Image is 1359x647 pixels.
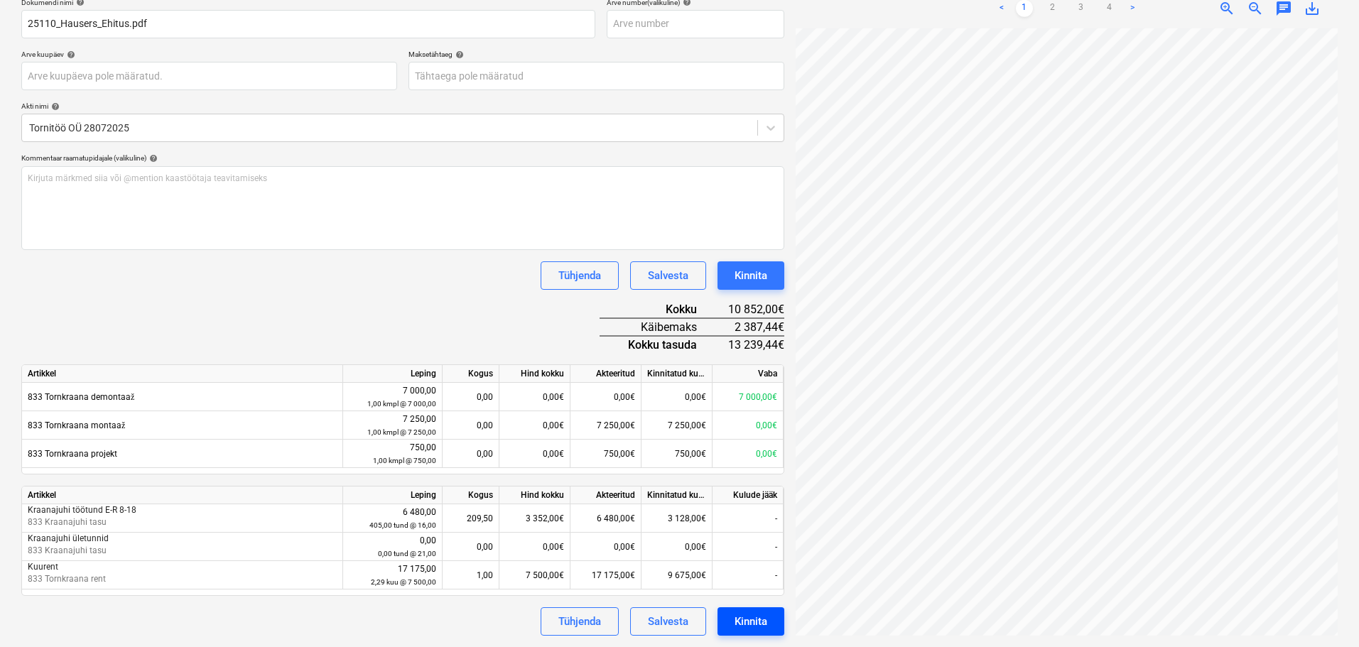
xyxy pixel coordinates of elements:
[718,607,784,636] button: Kinnita
[408,62,784,90] input: Tähtaega pole määratud
[28,562,58,572] span: Kuurent
[735,612,767,631] div: Kinnita
[713,504,784,533] div: -
[349,441,436,467] div: 750,00
[48,102,60,111] span: help
[499,383,570,411] div: 0,00€
[570,383,641,411] div: 0,00€
[641,440,713,468] div: 750,00€
[443,383,499,411] div: 0,00
[600,301,719,318] div: Kokku
[570,486,641,504] div: Akteeritud
[499,486,570,504] div: Hind kokku
[443,561,499,589] div: 1,00
[28,420,125,430] span: 833 Tornkraana montaaž
[648,612,688,631] div: Salvesta
[21,50,397,59] div: Arve kuupäev
[648,266,688,285] div: Salvesta
[541,261,619,290] button: Tühjenda
[21,10,595,38] input: Dokumendi nimi
[373,457,436,464] small: 1,00 kmpl @ 750,00
[443,440,499,468] div: 0,00
[641,533,713,561] div: 0,00€
[499,411,570,440] div: 0,00€
[641,486,713,504] div: Kinnitatud kulud
[713,486,784,504] div: Kulude jääk
[720,301,785,318] div: 10 852,00€
[570,365,641,383] div: Akteeritud
[371,578,436,586] small: 2,29 kuu @ 7 500,00
[443,365,499,383] div: Kogus
[641,383,713,411] div: 0,00€
[22,486,343,504] div: Artikkel
[718,261,784,290] button: Kinnita
[367,400,436,408] small: 1,00 kmpl @ 7 000,00
[499,533,570,561] div: 0,00€
[499,440,570,468] div: 0,00€
[367,428,436,436] small: 1,00 kmpl @ 7 250,00
[28,517,107,527] span: 833 Kraanajuhi tasu
[713,411,784,440] div: 0,00€
[720,336,785,353] div: 13 239,44€
[1288,579,1359,647] iframe: Chat Widget
[641,411,713,440] div: 7 250,00€
[570,533,641,561] div: 0,00€
[64,50,75,59] span: help
[28,574,106,584] span: 833 Tornkraana rent
[630,607,706,636] button: Salvesta
[600,336,719,353] div: Kokku tasuda
[713,561,784,589] div: -
[343,486,443,504] div: Leping
[349,413,436,439] div: 7 250,00
[713,383,784,411] div: 7 000,00€
[443,486,499,504] div: Kogus
[146,154,158,163] span: help
[570,440,641,468] div: 750,00€
[378,550,436,558] small: 0,00 tund @ 21,00
[558,612,601,631] div: Tühjenda
[570,561,641,589] div: 17 175,00€
[453,50,464,59] span: help
[600,318,719,336] div: Käibemaks
[349,384,436,411] div: 7 000,00
[499,561,570,589] div: 7 500,00€
[28,505,136,515] span: Kraanajuhi töötund E-R 8-18
[499,504,570,533] div: 3 352,00€
[28,545,107,555] span: 833 Kraanajuhi tasu
[713,440,784,468] div: 0,00€
[1288,579,1359,647] div: Vestlusvidin
[720,318,785,336] div: 2 387,44€
[541,607,619,636] button: Tühjenda
[349,534,436,560] div: 0,00
[22,365,343,383] div: Artikkel
[21,62,397,90] input: Arve kuupäeva pole määratud.
[21,153,784,163] div: Kommentaar raamatupidajale (valikuline)
[570,411,641,440] div: 7 250,00€
[641,561,713,589] div: 9 675,00€
[369,521,436,529] small: 405,00 tund @ 16,00
[28,449,117,459] span: 833 Tornkraana projekt
[607,10,784,38] input: Arve number
[21,102,784,111] div: Akti nimi
[641,365,713,383] div: Kinnitatud kulud
[630,261,706,290] button: Salvesta
[558,266,601,285] div: Tühjenda
[570,504,641,533] div: 6 480,00€
[28,392,134,402] span: 833 Tornkraana demontaaž
[349,562,436,589] div: 17 175,00
[408,50,784,59] div: Maksetähtaeg
[443,504,499,533] div: 209,50
[443,411,499,440] div: 0,00
[343,365,443,383] div: Leping
[713,365,784,383] div: Vaba
[641,504,713,533] div: 3 128,00€
[713,533,784,561] div: -
[28,533,109,543] span: Kraanajuhi ületunnid
[349,506,436,532] div: 6 480,00
[735,266,767,285] div: Kinnita
[499,365,570,383] div: Hind kokku
[443,533,499,561] div: 0,00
